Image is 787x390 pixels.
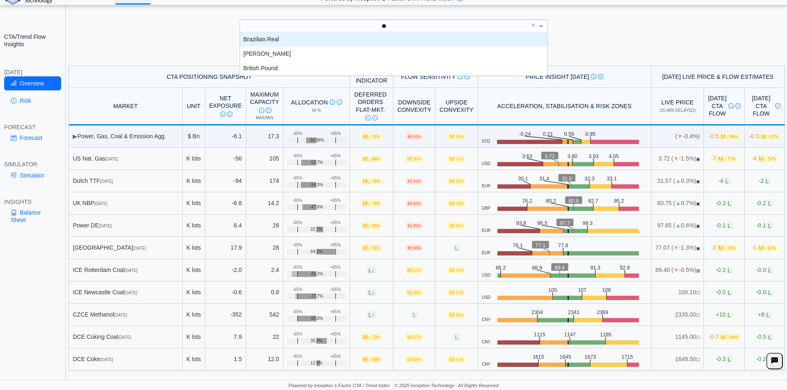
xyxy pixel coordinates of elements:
[538,220,549,226] text: 96.5
[696,268,700,273] span: CLOSED: Session finished for the day.
[256,116,273,120] span: Max/Min
[716,155,737,162] span: M
[457,74,463,79] img: Info
[765,157,776,161] span: ↓ 57%
[246,304,283,326] td: 542
[124,291,137,295] span: [DATE]
[310,182,323,187] span: -54.3%
[535,331,547,338] text: 1115
[4,131,61,145] a: Forecast
[696,313,700,317] span: NO FEED: Live data feed not provided for this market.
[651,304,704,326] td: 2335.00
[330,176,341,181] div: +65%
[482,251,490,255] span: EUR
[413,179,421,184] span: 91%
[651,326,704,348] td: 1145.00
[4,76,61,90] a: Overview
[183,281,205,304] td: K lots
[478,88,651,125] th: Acceleration, Stabilisation & Risk Zones
[413,135,421,139] span: 93%
[447,222,466,229] span: M
[372,246,380,251] span: 55%
[611,153,622,159] text: 4.05
[73,288,178,296] div: ICE Newcastle Coal
[4,206,61,227] a: Balance Sheet
[312,108,321,113] span: in %
[482,73,647,80] div: Price Insight [DATE]
[759,133,780,140] span: M
[537,242,547,248] text: 77.1
[361,200,382,207] span: M
[4,168,61,182] a: Simulator
[447,311,466,318] span: M
[183,148,205,170] td: K lots
[550,286,559,293] text: 105
[405,133,423,140] span: H
[724,157,736,161] span: ↓ 77%
[205,125,246,148] td: -6.1
[447,267,466,274] span: M
[366,267,377,274] span: L
[766,200,773,207] span: L
[183,170,205,192] td: K lots
[599,309,611,315] text: 2369
[447,133,466,140] span: M
[718,177,730,184] span: -4
[183,259,205,281] td: K lots
[73,133,77,139] span: ▶
[580,286,588,293] text: 107
[464,74,470,79] img: Read More
[651,259,704,281] td: 89.40 ( -0.5%)
[240,47,547,61] div: [PERSON_NAME]
[405,267,423,274] span: M
[183,237,205,259] td: K lots
[716,200,733,207] span: -0.3
[696,179,700,184] span: OPEN: Market session is currently open.
[70,54,783,59] h5: Positioning data updated at previous day close; Price and Flow estimates updated intraday (15-min...
[749,133,781,140] span: -0.3
[310,205,323,210] span: -47.6%
[246,237,283,259] td: 28
[4,33,61,48] h2: CTA/Trend Flow Insights
[330,198,341,203] div: +65%
[292,265,302,270] div: -65%
[523,197,533,203] text: 76.2
[250,91,279,113] div: Maximum Capacity
[183,192,205,215] td: K lots
[764,177,771,184] span: L
[609,175,620,181] text: 33.1
[100,179,113,184] span: [DATE]
[405,244,423,251] span: H
[227,111,233,117] img: Read More
[749,95,781,117] div: [DATE] CTA Flow
[246,281,283,304] td: 0.8
[651,66,785,88] th: [DATE] Live Price & Flow Estimates
[673,244,679,251] span: ▼
[99,224,112,228] span: [DATE]
[651,170,704,192] td: 31.57 ( 0.3%)
[4,123,61,131] div: FORECAST
[4,198,61,206] div: INSIGHTS
[756,222,773,229] span: -0.1
[482,139,490,144] span: STD
[447,177,466,184] span: M
[673,267,679,273] span: ▼
[205,304,246,326] td: -352
[651,192,704,215] td: 80.75 ( 0.7%)
[726,222,733,229] span: L
[519,175,529,181] text: 30.1
[455,157,464,161] span: 51%
[361,155,382,162] span: M
[361,177,382,184] span: M
[94,201,107,206] span: [DATE]
[114,313,127,317] span: [DATE]
[413,291,421,295] span: 69%
[564,175,574,181] text: 31.6
[605,286,613,293] text: 108
[69,125,183,148] td: Power, Gas, Coal & Emission Agg.
[756,267,773,274] span: -0.0
[560,242,570,248] text: 77.8
[292,198,302,203] div: -65%
[566,331,578,338] text: 1147
[4,69,61,76] div: [DATE]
